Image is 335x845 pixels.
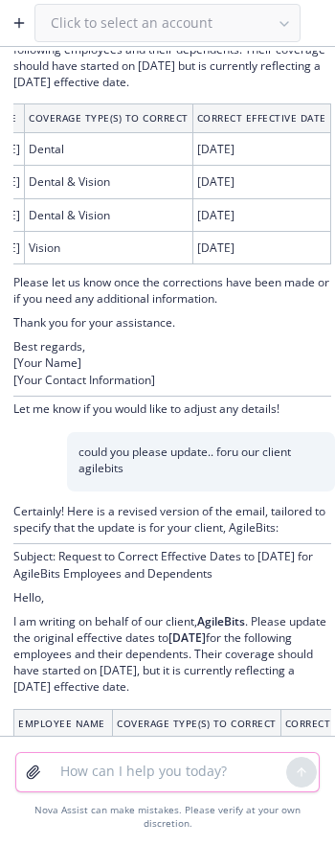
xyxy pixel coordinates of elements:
span: [DATE] [168,629,206,646]
p: Thank you for your assistance. [13,314,331,331]
td: [DATE] [192,133,330,166]
td: [DATE] [192,231,330,263]
p: Subject: Request to Correct Effective Dates to [DATE] for AgileBits Employees and Dependents [13,548,331,581]
p: Hello, [13,589,331,605]
p: Please let us know once the corrections have been made or if you need any additional information. [13,274,331,307]
p: Certainly! Here is a revised version of the email, tailored to specify that the update is for you... [13,503,331,536]
td: Dental & Vision [25,166,193,198]
button: Create a new chat [4,8,34,38]
p: I am writing on behalf of our client, . Please update the original effective dates to for the fol... [13,613,331,696]
p: Best regards, [Your Name] [Your Contact Information] [13,338,331,387]
span: AgileBits [197,613,245,629]
td: Vision [25,231,193,263]
p: Let me know if you would like to adjust any details! [13,400,331,417]
td: [DATE] [192,198,330,231]
th: Correct Effective Date [192,103,330,132]
th: Coverage Type(s) to Correct [25,103,193,132]
th: Coverage Type(s) to Correct [113,709,281,738]
td: [DATE] [192,166,330,198]
p: could you please update.. foru our client agilebits [78,444,335,476]
p: Please update the original effective dates to for the following employees and their dependents. T... [13,24,331,90]
th: Employee Name [14,709,113,738]
div: Nova Assist can make mistakes. Please verify at your own discretion. [15,804,320,830]
td: Dental [25,133,193,166]
td: Dental & Vision [25,198,193,231]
